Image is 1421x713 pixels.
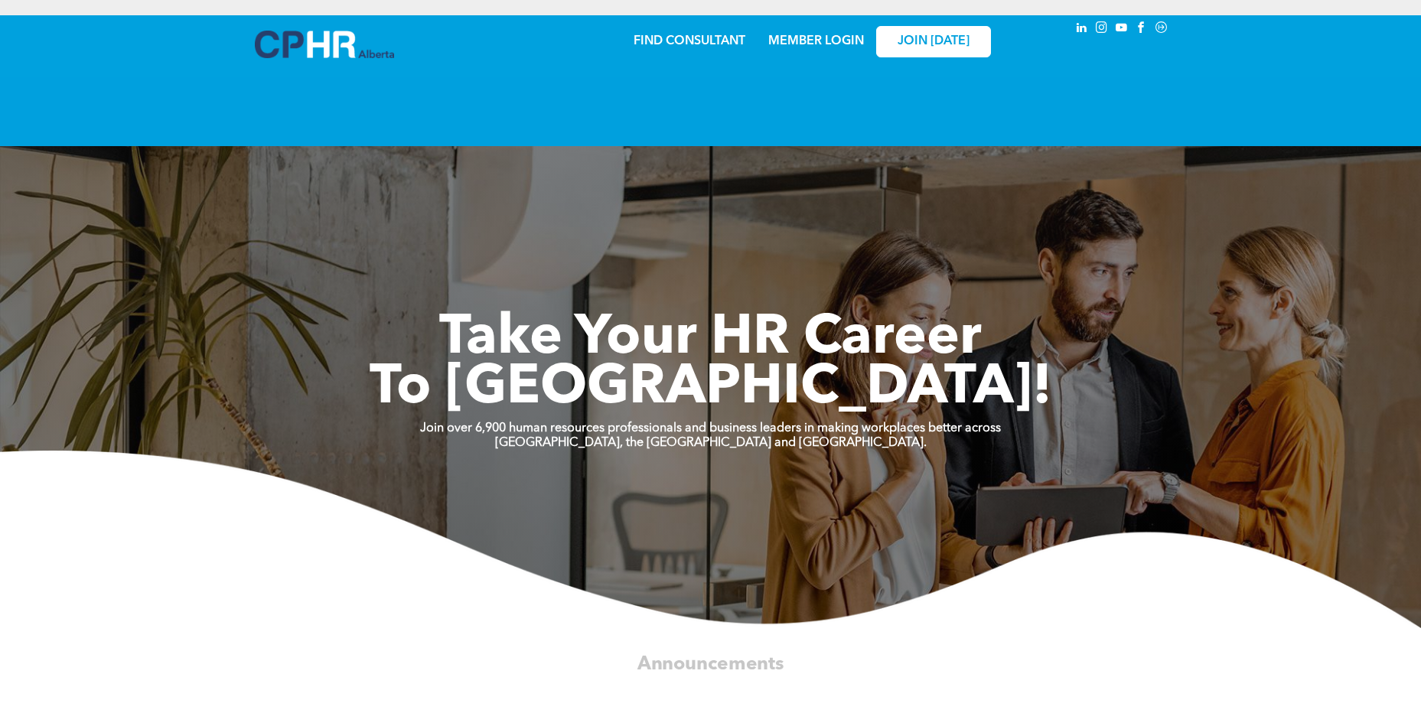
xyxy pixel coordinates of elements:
span: Announcements [637,655,784,673]
span: To [GEOGRAPHIC_DATA]! [370,361,1052,416]
a: FIND CONSULTANT [634,35,745,47]
a: JOIN [DATE] [876,26,991,57]
a: instagram [1093,19,1110,40]
img: A blue and white logo for cp alberta [255,31,394,58]
a: MEMBER LOGIN [768,35,864,47]
a: facebook [1133,19,1150,40]
strong: Join over 6,900 human resources professionals and business leaders in making workplaces better ac... [420,422,1001,435]
a: Social network [1153,19,1170,40]
strong: [GEOGRAPHIC_DATA], the [GEOGRAPHIC_DATA] and [GEOGRAPHIC_DATA]. [495,437,927,449]
a: youtube [1113,19,1130,40]
a: linkedin [1074,19,1090,40]
span: JOIN [DATE] [898,34,970,49]
span: Take Your HR Career [439,311,982,366]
